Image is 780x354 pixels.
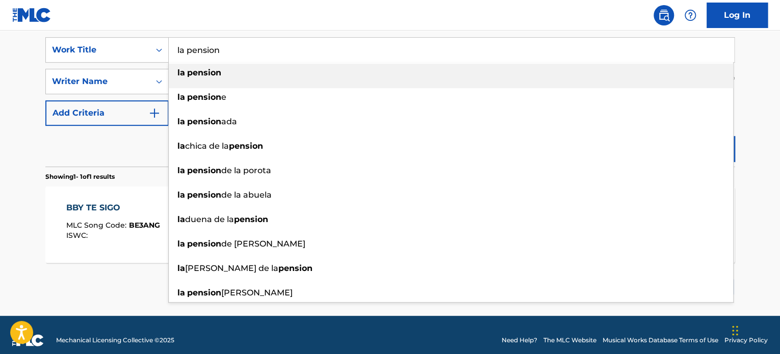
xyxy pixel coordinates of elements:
strong: pension [187,288,221,297]
span: de [PERSON_NAME] [221,239,305,249]
div: Help [680,5,700,25]
img: search [658,9,670,21]
strong: la [177,288,185,297]
a: BBY TE SIGOMLC Song Code:BE3ANGISWC:Writers (4)[PERSON_NAME], [PERSON_NAME] [PERSON_NAME] [PERSON... [45,186,735,263]
a: Log In [707,3,768,28]
span: [PERSON_NAME] de la [185,263,278,273]
strong: la [177,239,185,249]
strong: pension [187,92,221,102]
span: chica de la [185,141,229,151]
span: ISWC : [66,231,90,240]
strong: la [177,141,185,151]
a: Public Search [654,5,674,25]
a: Privacy Policy [724,336,768,345]
strong: la [177,166,185,175]
strong: la [177,190,185,200]
strong: la [177,68,185,77]
span: [PERSON_NAME] [221,288,293,297]
strong: pension [229,141,263,151]
a: The MLC Website [543,336,596,345]
strong: pension [187,239,221,249]
img: 9d2ae6d4665cec9f34b9.svg [148,107,161,119]
div: Drag [732,315,738,346]
span: e [221,92,226,102]
span: BE3ANG [129,221,160,230]
span: ada [221,117,237,126]
strong: pension [187,190,221,200]
iframe: Chat Widget [729,305,780,354]
button: Add Criteria [45,100,169,126]
img: logo [12,334,44,346]
strong: pension [187,166,221,175]
strong: pension [234,214,268,224]
strong: la [177,214,185,224]
div: BBY TE SIGO [66,202,160,214]
div: Work Title [52,44,144,56]
span: Mechanical Licensing Collective © 2025 [56,336,174,345]
strong: la [177,92,185,102]
a: Musical Works Database Terms of Use [603,336,718,345]
span: de la porota [221,166,271,175]
strong: pension [187,68,221,77]
form: Search Form [45,37,735,167]
strong: pension [187,117,221,126]
div: Writer Name [52,75,144,88]
span: de la abuela [221,190,272,200]
strong: la [177,263,185,273]
a: Need Help? [502,336,537,345]
strong: la [177,117,185,126]
img: MLC Logo [12,8,51,22]
strong: pension [278,263,313,273]
span: duena de la [185,214,234,224]
img: help [684,9,696,21]
span: MLC Song Code : [66,221,129,230]
p: Showing 1 - 1 of 1 results [45,172,115,181]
